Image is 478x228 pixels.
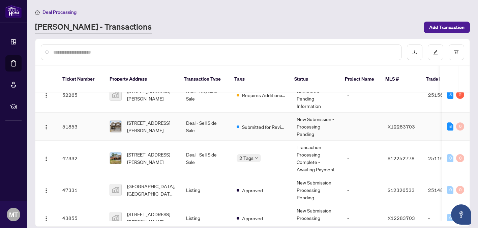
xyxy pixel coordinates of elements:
span: down [255,156,258,160]
span: Approved [242,187,263,194]
div: 0 [456,154,464,162]
div: 8 [447,122,453,131]
span: home [35,10,40,15]
td: - [342,77,382,113]
th: Trade Number [420,66,468,92]
span: S12326533 [388,187,415,193]
span: [STREET_ADDRESS][PERSON_NAME] [127,151,175,166]
div: 0 [456,186,464,194]
img: thumbnail-img [110,212,121,224]
div: 0 [447,214,453,222]
button: filter [449,45,464,60]
button: Logo [41,121,52,132]
span: [STREET_ADDRESS][PERSON_NAME] [127,210,175,225]
img: Logo [43,216,49,221]
td: - [342,141,382,176]
td: Transaction Processing Complete - Awaiting Payment [291,141,342,176]
button: download [407,45,422,60]
td: 2514879 [423,176,470,204]
span: download [412,50,417,55]
span: MT [9,210,18,219]
img: thumbnail-img [110,152,121,164]
td: Deal - Sell Side Sale [181,141,231,176]
span: Requires Additional Docs [242,91,286,99]
span: X12283703 [388,215,415,221]
img: thumbnail-img [110,89,121,101]
div: 2 [456,91,464,99]
td: 52265 [57,77,104,113]
button: Open asap [451,204,471,225]
span: X12283703 [388,123,415,130]
td: Listing [181,176,231,204]
div: 3 [447,91,453,99]
img: Logo [43,188,49,193]
span: Approved [242,215,263,222]
button: Logo [41,89,52,100]
span: filter [454,50,459,55]
td: 47332 [57,141,104,176]
span: [GEOGRAPHIC_DATA], [GEOGRAPHIC_DATA], [GEOGRAPHIC_DATA] [127,182,175,197]
td: Deal - Buy Side Sale [181,77,231,113]
td: - [342,113,382,141]
th: MLS # [380,66,420,92]
td: 51853 [57,113,104,141]
span: Deal Processing [42,9,77,15]
img: logo [5,5,22,18]
button: Logo [41,184,52,195]
td: 47331 [57,176,104,204]
span: [STREET_ADDRESS][PERSON_NAME] [127,87,175,102]
th: Project Name [339,66,380,92]
td: - [423,113,470,141]
td: 2515629 [423,77,470,113]
th: Status [289,66,339,92]
a: [PERSON_NAME] - Transactions [35,21,152,33]
td: 2511929 [423,141,470,176]
div: 0 [447,154,453,162]
th: Transaction Type [178,66,229,92]
span: Submitted for Review [242,123,286,131]
th: Tags [229,66,289,92]
td: Trade Number Generated - Pending Information [291,77,342,113]
span: edit [433,50,438,55]
button: edit [428,45,443,60]
img: Logo [43,124,49,130]
img: Logo [43,156,49,162]
td: New Submission - Processing Pending [291,176,342,204]
button: Logo [41,153,52,164]
span: Add Transaction [429,22,465,33]
button: Logo [41,212,52,223]
img: thumbnail-img [110,184,121,196]
div: 0 [447,186,453,194]
img: Logo [43,93,49,98]
td: - [342,176,382,204]
button: Add Transaction [424,22,470,33]
img: thumbnail-img [110,121,121,132]
td: New Submission - Processing Pending [291,113,342,141]
span: S12252778 [388,155,415,161]
span: 2 Tags [239,154,253,162]
div: 0 [456,122,464,131]
span: [STREET_ADDRESS][PERSON_NAME] [127,119,175,134]
th: Ticket Number [57,66,104,92]
td: Deal - Sell Side Sale [181,113,231,141]
th: Property Address [104,66,178,92]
